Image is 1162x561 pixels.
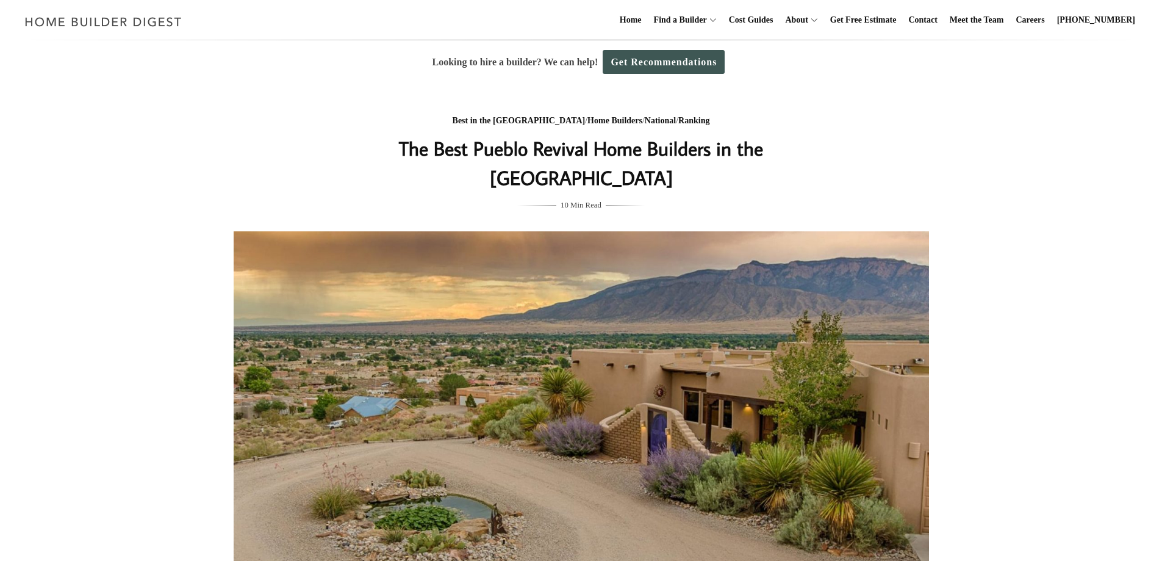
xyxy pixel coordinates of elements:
[338,134,825,192] h1: The Best Pueblo Revival Home Builders in the [GEOGRAPHIC_DATA]
[825,1,902,40] a: Get Free Estimate
[561,198,601,212] span: 10 Min Read
[20,10,187,34] img: Home Builder Digest
[645,116,676,125] a: National
[603,50,725,74] a: Get Recommendations
[678,116,709,125] a: Ranking
[945,1,1009,40] a: Meet the Team
[615,1,647,40] a: Home
[903,1,942,40] a: Contact
[587,116,642,125] a: Home Builders
[453,116,586,125] a: Best in the [GEOGRAPHIC_DATA]
[649,1,707,40] a: Find a Builder
[1011,1,1050,40] a: Careers
[1052,1,1140,40] a: [PHONE_NUMBER]
[724,1,778,40] a: Cost Guides
[338,114,825,129] div: / / /
[780,1,808,40] a: About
